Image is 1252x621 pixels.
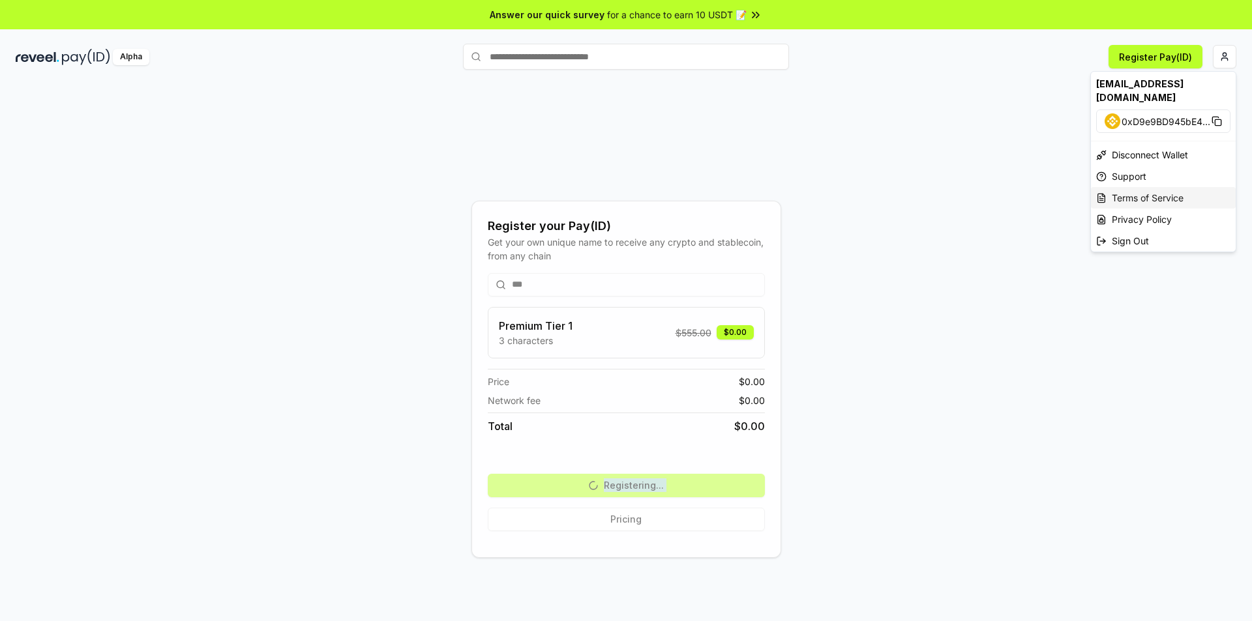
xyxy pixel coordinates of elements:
[1105,113,1120,129] img: BNB Smart Chain
[1091,187,1236,209] a: Terms of Service
[1091,166,1236,187] a: Support
[1091,209,1236,230] a: Privacy Policy
[1091,230,1236,252] div: Sign Out
[1091,144,1236,166] div: Disconnect Wallet
[1091,72,1236,109] div: [EMAIL_ADDRESS][DOMAIN_NAME]
[1122,115,1210,128] span: 0xD9e9BD945bE4 ...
